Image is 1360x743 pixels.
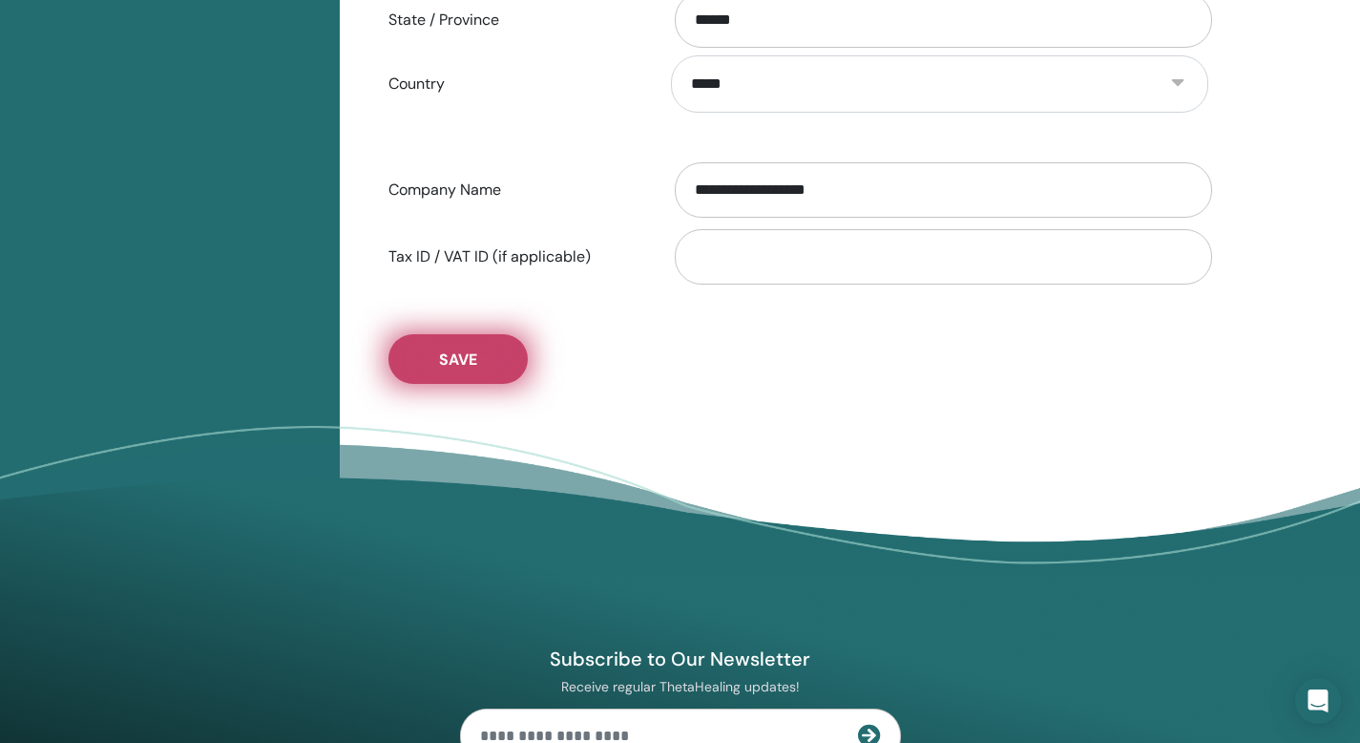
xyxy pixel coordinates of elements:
[374,172,657,208] label: Company Name
[374,66,657,102] label: Country
[439,350,477,370] span: Save
[460,647,901,671] h4: Subscribe to Our Newsletter
[1295,678,1341,724] div: Open Intercom Messenger
[374,2,657,38] label: State / Province
[460,678,901,695] p: Receive regular ThetaHealing updates!
[374,239,657,275] label: Tax ID / VAT ID (if applicable)
[388,334,528,384] button: Save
